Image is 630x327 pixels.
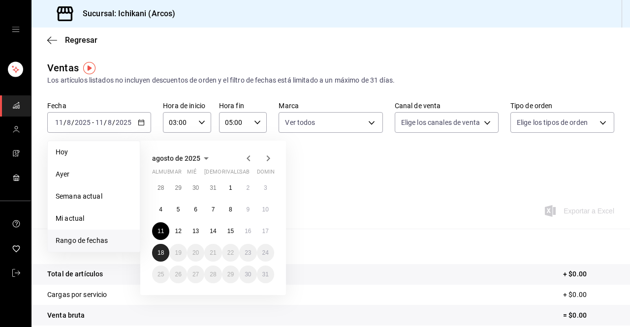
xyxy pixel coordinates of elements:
[285,119,315,126] font: Ver todos
[104,119,107,126] font: /
[517,119,588,126] font: Elige los tipos de orden
[175,249,181,256] abbr: 19 de agosto de 2025
[245,249,251,256] font: 23
[107,119,112,126] input: --
[47,62,79,74] font: Ventas
[222,179,239,197] button: 1 de agosto de 2025
[71,119,74,126] font: /
[56,148,68,156] font: Hoy
[229,184,232,191] abbr: 1 de agosto de 2025
[257,169,281,175] font: dominio
[47,270,103,278] font: Total de artículos
[157,228,164,235] abbr: 11 de agosto de 2025
[239,169,250,175] font: sab
[262,228,269,235] font: 17
[112,119,115,126] font: /
[152,169,181,175] font: almuerzo
[175,184,181,191] font: 29
[192,228,199,235] font: 13
[12,26,20,33] button: cajón abierto
[95,119,104,126] input: --
[56,214,84,222] font: Mi actual
[222,266,239,283] button: 29 de agosto de 2025
[222,169,249,179] abbr: viernes
[157,184,164,191] abbr: 28 de julio de 2025
[227,249,234,256] font: 22
[152,222,169,240] button: 11 de agosto de 2025
[204,244,221,262] button: 21 de agosto de 2025
[115,119,132,126] input: ----
[510,102,553,110] font: Tipo de orden
[210,271,216,278] abbr: 28 de agosto de 2025
[257,169,281,179] abbr: domingo
[264,184,267,191] abbr: 3 de agosto de 2025
[245,228,251,235] font: 16
[212,206,215,213] abbr: 7 de agosto de 2025
[257,179,274,197] button: 3 de agosto de 2025
[187,169,196,175] font: mié
[74,119,91,126] input: ----
[83,9,175,18] font: Sucursal: Ichikani (Arcos)
[152,266,169,283] button: 25 de agosto de 2025
[56,170,70,178] font: Ayer
[239,266,256,283] button: 30 de agosto de 2025
[222,201,239,218] button: 8 de agosto de 2025
[175,228,181,235] font: 12
[187,169,196,179] abbr: miércoles
[210,184,216,191] font: 31
[65,35,97,45] font: Regresar
[262,271,269,278] abbr: 31 de agosto de 2025
[152,154,200,162] font: agosto de 2025
[246,184,250,191] abbr: 2 de agosto de 2025
[227,271,234,278] abbr: 29 de agosto de 2025
[152,152,212,164] button: agosto de 2025
[92,119,94,126] font: -
[262,206,269,213] font: 10
[210,249,216,256] abbr: 21 de agosto de 2025
[63,119,66,126] font: /
[204,169,262,179] abbr: jueves
[187,179,204,197] button: 30 de julio de 2025
[169,244,187,262] button: 19 de agosto de 2025
[169,179,187,197] button: 29 de julio de 2025
[204,201,221,218] button: 7 de agosto de 2025
[229,206,232,213] abbr: 8 de agosto de 2025
[395,102,441,110] font: Canal de venta
[157,184,164,191] font: 28
[192,184,199,191] abbr: 30 de julio de 2025
[169,169,181,179] abbr: martes
[169,222,187,240] button: 12 de agosto de 2025
[194,206,197,213] font: 6
[229,206,232,213] font: 8
[187,266,204,283] button: 27 de agosto de 2025
[187,201,204,218] button: 6 de agosto de 2025
[246,184,250,191] font: 2
[245,271,251,278] abbr: 30 de agosto de 2025
[47,35,97,45] button: Regresar
[257,266,274,283] button: 31 de agosto de 2025
[192,249,199,256] abbr: 20 de agosto de 2025
[157,271,164,278] font: 25
[169,169,181,175] font: mar
[262,271,269,278] font: 31
[210,184,216,191] abbr: 31 de julio de 2025
[239,201,256,218] button: 9 de agosto de 2025
[157,249,164,256] font: 18
[187,222,204,240] button: 13 de agosto de 2025
[227,271,234,278] font: 29
[157,228,164,235] font: 11
[257,222,274,240] button: 17 de agosto de 2025
[204,169,262,175] font: [DEMOGRAPHIC_DATA]
[563,270,587,278] font: + $0.00
[152,244,169,262] button: 18 de agosto de 2025
[56,237,108,244] font: Rango de fechas
[47,311,85,319] font: Venta bruta
[47,102,66,110] font: Fecha
[239,244,256,262] button: 23 de agosto de 2025
[227,228,234,235] abbr: 15 de agosto de 2025
[279,102,299,110] font: Marca
[262,249,269,256] font: 24
[175,271,181,278] abbr: 26 de agosto de 2025
[222,222,239,240] button: 15 de agosto de 2025
[169,201,187,218] button: 5 de agosto de 2025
